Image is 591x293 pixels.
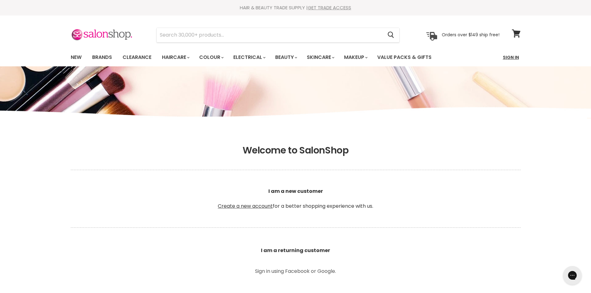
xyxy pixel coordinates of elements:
[157,51,193,64] a: Haircare
[66,48,468,66] ul: Main menu
[218,202,273,210] a: Create a new account
[268,188,323,195] b: I am a new customer
[308,4,351,11] a: GET TRADE ACCESS
[87,51,117,64] a: Brands
[383,28,399,42] button: Search
[302,51,338,64] a: Skincare
[226,269,365,274] p: Sign in using Facebook or Google.
[156,28,400,42] form: Product
[63,5,528,11] div: HAIR & BEAUTY TRADE SUPPLY |
[157,28,383,42] input: Search
[560,264,585,287] iframe: Gorgias live chat messenger
[229,51,269,64] a: Electrical
[339,51,371,64] a: Makeup
[271,51,301,64] a: Beauty
[71,145,521,156] h1: Welcome to SalonShop
[373,51,436,64] a: Value Packs & Gifts
[66,51,86,64] a: New
[118,51,156,64] a: Clearance
[63,48,528,66] nav: Main
[499,51,523,64] a: Sign In
[195,51,227,64] a: Colour
[71,173,521,225] p: for a better shopping experience with us.
[261,247,330,254] b: I am a returning customer
[442,32,499,38] p: Orders over $149 ship free!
